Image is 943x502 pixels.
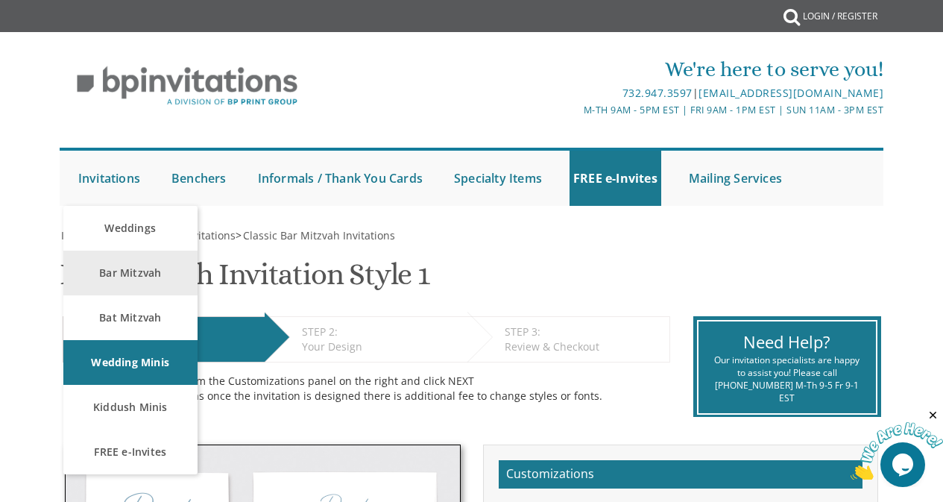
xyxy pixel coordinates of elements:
[335,102,883,118] div: M-Th 9am - 5pm EST | Fri 9am - 1pm EST | Sun 11am - 3pm EST
[242,228,395,242] a: Classic Bar Mitzvah Invitations
[622,86,693,100] a: 732.947.3597
[168,151,230,206] a: Benchers
[63,295,198,340] a: Bat Mitzvah
[60,228,113,242] a: Invitations
[75,151,144,206] a: Invitations
[685,151,786,206] a: Mailing Services
[335,54,883,84] div: We're here to serve you!
[61,228,113,242] span: Invitations
[505,339,662,354] div: Review & Checkout
[243,228,395,242] span: Classic Bar Mitzvah Invitations
[851,409,943,480] iframe: chat widget
[450,151,546,206] a: Specialty Items
[63,340,198,385] a: Wedding Minis
[499,460,862,489] h2: Customizations
[60,258,429,302] h1: Bar Mitzvah Invitation Style 1
[710,330,865,354] div: Need Help?
[60,55,315,117] img: BP Invitation Loft
[698,86,883,100] a: [EMAIL_ADDRESS][DOMAIN_NAME]
[63,430,198,474] a: FREE e-Invites
[63,251,198,295] a: Bar Mitzvah
[302,324,460,339] div: STEP 2:
[254,151,426,206] a: Informals / Thank You Cards
[302,339,460,354] div: Your Design
[63,206,198,251] a: Weddings
[710,354,865,405] div: Our invitation specialists are happy to assist you! Please call [PHONE_NUMBER] M-Th 9-5 Fr 9-1 EST
[505,324,662,339] div: STEP 3:
[570,151,661,206] a: FREE e-Invites
[335,84,883,102] div: |
[74,374,659,404] div: Make your selections from the Customizations panel on the right and click NEXT Please choose care...
[63,385,198,430] a: Kiddush Minis
[236,228,395,242] span: >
